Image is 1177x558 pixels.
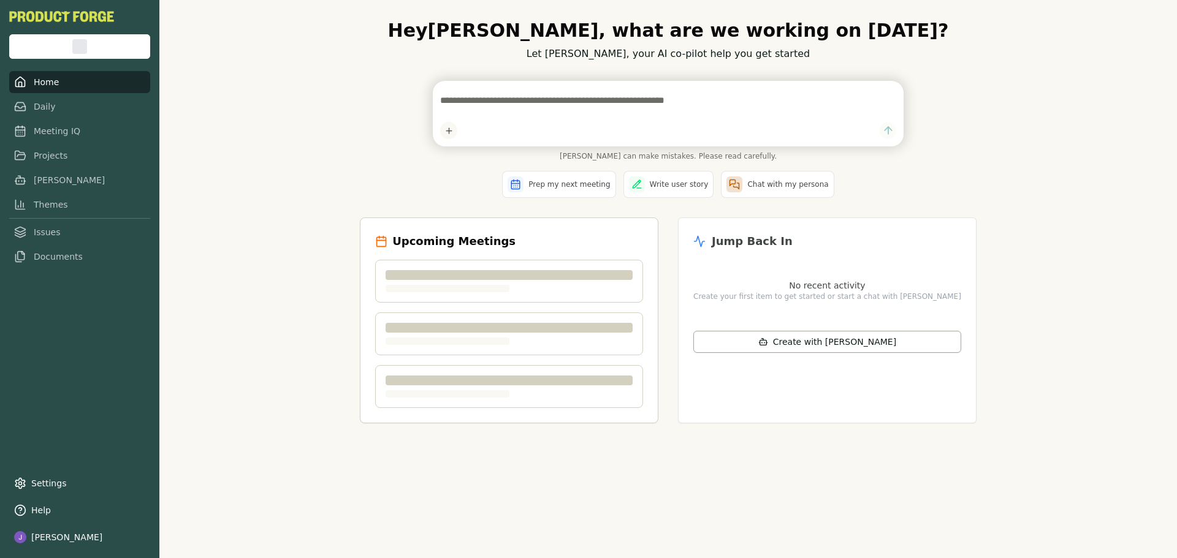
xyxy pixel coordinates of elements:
span: Create with [PERSON_NAME] [773,336,896,348]
a: Projects [9,145,150,167]
button: [PERSON_NAME] [9,526,150,548]
p: No recent activity [693,279,961,292]
a: Home [9,71,150,93]
span: Chat with my persona [747,179,828,189]
button: Help [9,499,150,521]
button: Add content to chat [440,122,457,139]
a: Settings [9,472,150,494]
p: Let [PERSON_NAME], your AI co-pilot help you get started [360,47,977,61]
span: [PERSON_NAME] can make mistakes. Please read carefully. [433,151,904,161]
h2: Upcoming Meetings [392,233,516,250]
img: Product Forge [9,11,114,22]
a: [PERSON_NAME] [9,169,150,191]
span: Prep my next meeting [528,179,610,189]
a: Themes [9,194,150,216]
img: profile [14,531,26,543]
button: Chat with my persona [721,171,834,198]
a: Documents [9,246,150,268]
button: Prep my next meeting [502,171,615,198]
a: Meeting IQ [9,120,150,142]
button: PF-Logo [9,11,114,22]
button: Send message [880,123,896,139]
h1: Hey [PERSON_NAME] , what are we working on [DATE]? [360,20,977,42]
a: Daily [9,96,150,118]
h2: Jump Back In [712,233,793,250]
p: Create your first item to get started or start a chat with [PERSON_NAME] [693,292,961,301]
button: Create with [PERSON_NAME] [693,331,961,353]
a: Issues [9,221,150,243]
button: Write user story [623,171,714,198]
span: Write user story [650,179,709,189]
